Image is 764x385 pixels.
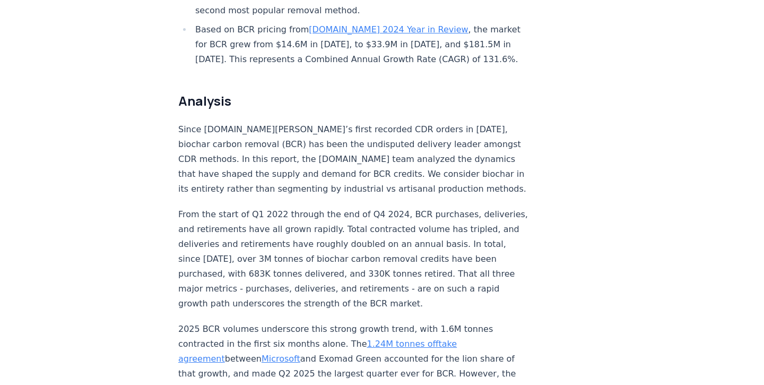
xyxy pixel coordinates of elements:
a: Microsoft [262,354,300,364]
p: From the start of Q1 2022 through the end of Q4 2024, BCR purchases, deliveries, and retirements ... [178,207,529,311]
p: Since [DOMAIN_NAME][PERSON_NAME]’s first recorded CDR orders in [DATE], biochar carbon removal (B... [178,122,529,196]
a: [DOMAIN_NAME] 2024 Year in Review [309,24,468,35]
li: Based on BCR pricing from , the market for BCR grew from $14.6M in [DATE], to $33.9M in [DATE], a... [192,22,529,67]
h2: Analysis [178,92,529,109]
